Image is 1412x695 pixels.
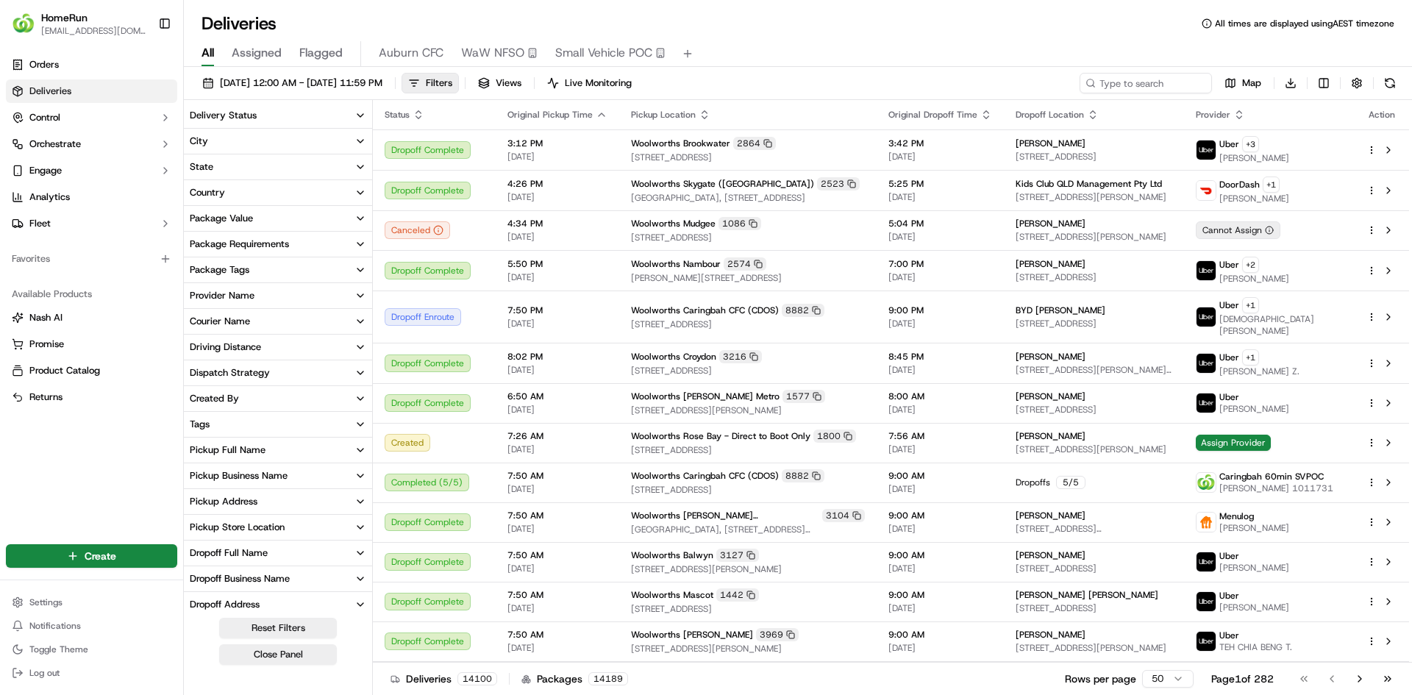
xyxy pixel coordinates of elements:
span: DoorDash [1219,179,1260,190]
a: Powered byPylon [104,249,178,260]
span: All times are displayed using AEST timezone [1215,18,1394,29]
div: 2864 [733,137,776,150]
span: [DATE] [888,523,992,535]
div: 3127 [716,549,759,562]
div: 5 / 5 [1056,476,1085,489]
span: [PERSON_NAME] [1219,562,1289,574]
span: Knowledge Base [29,213,113,228]
span: [PERSON_NAME] [1016,351,1085,363]
span: [DATE] [507,602,607,614]
span: [PERSON_NAME] [1219,193,1289,204]
span: 5:25 PM [888,178,992,190]
span: [PERSON_NAME] [1219,602,1289,613]
span: Pickup Location [631,109,696,121]
img: justeat_logo.png [1197,513,1216,532]
span: [GEOGRAPHIC_DATA], [STREET_ADDRESS][PERSON_NAME] [631,524,865,535]
span: [DATE] 12:00 AM - [DATE] 11:59 PM [220,76,382,90]
span: Woolworths Brookwater [631,138,730,149]
span: Uber [1219,391,1239,403]
button: Delivery Status [184,103,372,128]
span: 7:50 AM [507,629,607,641]
button: HomeRun [41,10,88,25]
span: [DATE] [888,231,992,243]
div: 📗 [15,215,26,227]
button: Driving Distance [184,335,372,360]
button: Dispatch Strategy [184,360,372,385]
div: Package Requirements [190,238,289,251]
span: 7:56 AM [888,430,992,442]
span: Woolworths Nambour [631,258,721,270]
input: Got a question? Start typing here... [38,95,265,110]
button: Control [6,106,177,129]
span: [DATE] [507,191,607,203]
span: [DATE] [888,642,992,654]
span: Assign Provider [1196,435,1271,451]
a: Orders [6,53,177,76]
div: 14100 [457,672,497,685]
div: Start new chat [50,140,241,155]
span: Fleet [29,217,51,230]
button: [DATE] 12:00 AM - [DATE] 11:59 PM [196,73,389,93]
span: Dropoffs [1016,477,1050,488]
span: Dropoff Location [1016,109,1084,121]
span: Notifications [29,620,81,632]
span: [PERSON_NAME] 1011731 [1219,482,1333,494]
span: [DATE] [507,523,607,535]
span: Product Catalog [29,364,100,377]
div: Courier Name [190,315,250,328]
span: Auburn CFC [379,44,443,62]
span: Uber [1219,138,1239,150]
span: [DATE] [888,602,992,614]
span: [DATE] [507,404,607,416]
span: Map [1242,76,1261,90]
button: Returns [6,385,177,409]
button: Canceled [385,221,450,239]
span: Engage [29,164,62,177]
button: Filters [402,73,459,93]
span: [PERSON_NAME][STREET_ADDRESS] [631,272,865,284]
img: uber-new-logo.jpeg [1197,307,1216,327]
span: [DATE] [888,318,992,329]
button: Map [1218,73,1268,93]
a: Analytics [6,185,177,209]
span: Status [385,109,410,121]
button: Reset Filters [219,618,337,638]
div: Package Value [190,212,253,225]
div: Delivery Status [190,109,257,122]
span: [DATE] [507,151,607,163]
span: 9:00 AM [888,549,992,561]
button: Create [6,544,177,568]
span: 8:45 PM [888,351,992,363]
div: Favorites [6,247,177,271]
a: 📗Knowledge Base [9,207,118,234]
div: 💻 [124,215,136,227]
span: [STREET_ADDRESS] [631,444,865,456]
div: Pickup Store Location [190,521,285,534]
button: Refresh [1380,73,1400,93]
div: 8882 [782,469,824,482]
span: 7:50 AM [507,470,607,482]
button: [EMAIL_ADDRESS][DOMAIN_NAME] [41,25,146,37]
div: Tags [190,418,210,431]
span: 7:50 PM [507,304,607,316]
button: Notifications [6,616,177,636]
span: Uber [1219,352,1239,363]
span: [PERSON_NAME] [1016,258,1085,270]
input: Type to search [1080,73,1212,93]
span: [STREET_ADDRESS] [631,484,865,496]
span: [PERSON_NAME] [1016,510,1085,521]
span: [STREET_ADDRESS] [1016,563,1172,574]
span: [PERSON_NAME] [1016,391,1085,402]
img: uber-new-logo.jpeg [1197,393,1216,413]
span: [STREET_ADDRESS] [1016,602,1172,614]
div: Pickup Address [190,495,257,508]
a: Nash AI [12,311,171,324]
span: [STREET_ADDRESS] [631,365,865,377]
span: 3:42 PM [888,138,992,149]
div: State [190,160,213,174]
button: City [184,129,372,154]
button: Cannot Assign [1196,221,1280,239]
span: [DATE] [507,364,607,376]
